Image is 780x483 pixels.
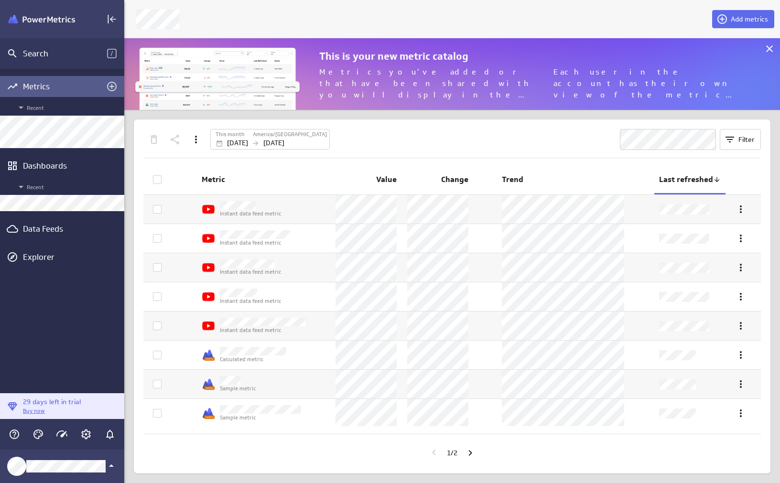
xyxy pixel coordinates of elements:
div: Account and settings [78,426,94,442]
div: More actions [733,405,749,421]
svg: Themes [32,429,44,440]
div: Reverse sort direction [713,176,721,183]
div: Current page 1 / total pages 2 [447,442,457,464]
span: Filter [738,135,755,144]
div: Go to next page [462,445,478,461]
div: Dashboards [23,161,101,171]
img: image2702108976787847277.png [202,290,215,303]
p: [DATE] [263,138,284,148]
span: Recent [15,102,119,113]
img: Klipfolio_Sample.png [202,407,215,420]
p: Buy now [23,407,81,415]
p: This is your new metric catalog [319,50,749,63]
span: Change [441,174,468,184]
div: More actions [733,230,749,247]
img: image2702108976787847277.png [202,319,215,333]
div: More actions [733,376,749,392]
div: More actions [733,289,749,305]
p: 1 / 2 [447,449,457,457]
p: Calculated metric [220,355,286,364]
p: Instant data feed metric [220,210,281,218]
div: More actions [188,131,204,148]
div: Sample metrics [202,407,215,420]
span: Last refreshed [659,174,713,184]
p: Metrics you've added or that have been shared with you will display in the catalog. If you just c... [319,66,538,101]
div: More actions [733,259,749,276]
img: Klipfolio PowerMetrics Banner [8,15,75,24]
label: This month [216,130,245,139]
span: Recent [15,181,119,193]
div: Sample metrics [202,348,215,362]
img: Klipfolio_Sample.png [202,377,215,391]
p: Each user in the account has their own view of the metric catalog, which may include metrics they... [553,66,749,101]
div: Themes [30,426,46,442]
img: image2702108976787847277.png [202,261,215,274]
div: Metrics [23,81,101,92]
div: Search [23,48,107,59]
div: Go to previous page [426,444,442,461]
div: Delete [146,131,162,148]
svg: Usage [56,429,68,440]
p: Instant data feed metric [220,326,305,334]
p: Sample metric [220,385,256,393]
div: More actions [733,201,749,217]
div: Add metrics [104,78,120,95]
div: Notifications [102,426,118,442]
span: Value [376,174,397,184]
p: Instant data feed metric [220,239,290,247]
img: Klipfolio_Sample.png [202,348,215,362]
img: metric-library-banner.png [134,48,301,122]
span: Metric [202,174,325,184]
div: Explorer [23,252,122,262]
svg: Account and settings [80,429,92,440]
label: America/[GEOGRAPHIC_DATA] [253,130,327,139]
div: More actions [733,347,749,363]
button: Add metrics [712,10,774,28]
span: Add metrics [731,15,768,23]
span: Trend [502,174,523,184]
div: Oct 01 2025 to Oct 31 2025 America/Toronto (GMT-4:00) [210,129,330,150]
div: Collapse [104,11,120,27]
p: Instant data feed metric [220,268,281,276]
div: This monthAmerica/[GEOGRAPHIC_DATA][DATE][DATE] [210,129,330,150]
div: Data Feeds [23,224,101,234]
div: Help & PowerMetrics Assistant [6,426,22,442]
p: 29 days left in trial [23,397,81,407]
div: More actions [733,318,749,334]
img: image2702108976787847277.png [202,203,215,216]
p: Sample metric [220,414,301,422]
button: Filter [720,129,761,150]
div: Share [167,131,183,148]
div: Sample metrics [202,377,215,391]
p: Instant data feed metric [220,297,281,305]
img: image2702108976787847277.png [202,232,215,245]
p: [DATE] [227,138,248,148]
span: / [107,49,117,58]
